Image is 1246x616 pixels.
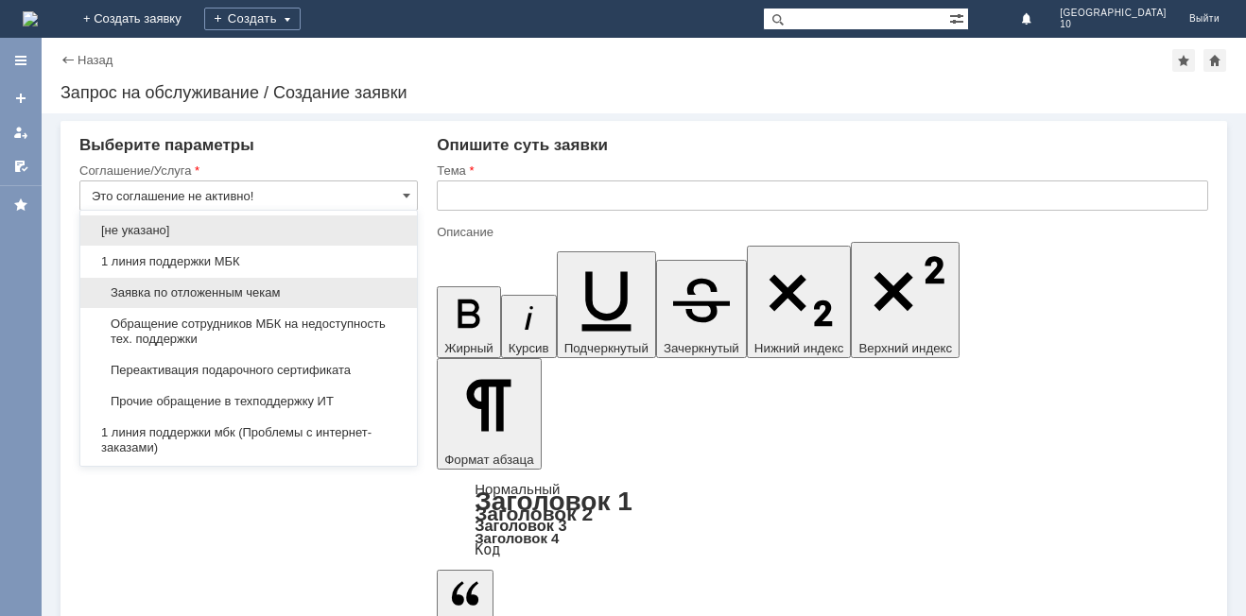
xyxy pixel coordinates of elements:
button: Нижний индекс [747,246,852,358]
a: Заголовок 1 [475,487,632,516]
div: Соглашение/Услуга [79,164,414,177]
div: Сделать домашней страницей [1203,49,1226,72]
span: 1 линия поддержки МБК [92,254,406,269]
button: Верхний индекс [851,242,960,358]
span: Выберите параметры [79,136,254,154]
button: Формат абзаца [437,358,541,470]
span: Расширенный поиск [949,9,968,26]
a: Нормальный [475,481,560,497]
div: Запрос на обслуживание / Создание заявки [61,83,1227,102]
button: Жирный [437,286,501,358]
div: Добавить в избранное [1172,49,1195,72]
span: Заявка по отложенным чекам [92,285,406,300]
span: Обращение сотрудников МБК на недоступность тех. поддержки [92,317,406,347]
div: Создать [204,8,301,30]
a: Мои заявки [6,117,36,147]
button: Зачеркнутый [656,260,747,358]
span: [не указано] [92,223,406,238]
span: [GEOGRAPHIC_DATA] [1060,8,1167,19]
a: Создать заявку [6,83,36,113]
div: Описание [437,226,1204,238]
span: 1 линия поддержки мбк (Проблемы с интернет-заказами) [92,425,406,455]
a: Назад [78,53,112,67]
a: Мои согласования [6,151,36,181]
a: Заголовок 3 [475,517,566,534]
span: Курсив [509,341,549,355]
span: 10 [1060,19,1167,30]
span: Прочие обращение в техподдержку ИТ [92,394,406,409]
img: logo [23,11,38,26]
span: Подчеркнутый [564,341,649,355]
div: Формат абзаца [437,483,1208,556]
button: Подчеркнутый [557,251,656,358]
a: Перейти на домашнюю страницу [23,11,38,26]
span: Жирный [444,341,493,355]
div: Тема [437,164,1204,177]
span: Опишите суть заявки [437,136,608,154]
span: Формат абзаца [444,453,533,467]
a: Код [475,541,500,558]
span: Нижний индекс [754,341,844,355]
span: Зачеркнутый [664,341,739,355]
a: Заголовок 4 [475,530,559,546]
button: Курсив [501,295,557,358]
a: Заголовок 2 [475,503,593,524]
span: Верхний индекс [858,341,952,355]
span: Переактивация подарочного сертификата [92,363,406,378]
